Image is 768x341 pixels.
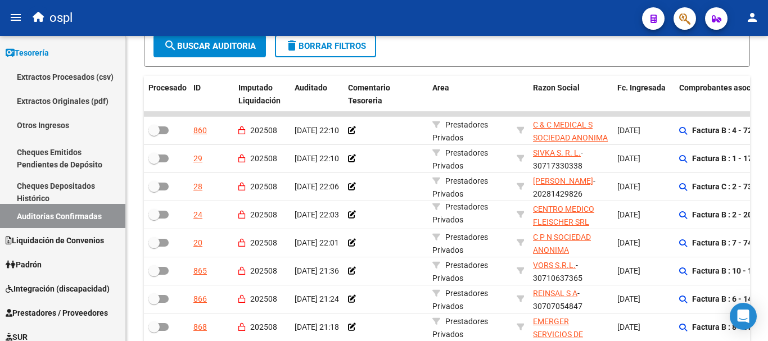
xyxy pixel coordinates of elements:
span: 202508 [250,238,277,247]
div: - 30710637365 [533,259,608,283]
span: [DATE] [617,266,640,275]
span: ID [193,83,201,92]
span: Razon Social [533,83,580,92]
span: Prestadores / Proveedores [6,307,108,319]
span: [DATE] [617,322,640,331]
span: 202508 [250,294,277,303]
span: 202508 [250,182,277,191]
div: - 30707054847 [533,287,608,311]
div: - 30707174702 [533,119,608,142]
div: - 30707816836 [533,231,608,254]
span: Area [432,83,449,92]
div: - 30717330338 [533,147,608,170]
datatable-header-cell: Procesado [144,76,189,113]
span: Imputado Liquidación [238,83,281,105]
span: Prestadores Privados [432,176,488,198]
span: Tesorería [6,47,49,59]
datatable-header-cell: Fc. Ingresada [613,76,675,113]
span: [DATE] 22:10 [295,154,339,163]
span: CENTRO MEDICO FLEISCHER SRL [533,204,594,226]
div: 20 [193,237,202,249]
strong: Factura B : 4 - 72061 [692,126,766,135]
div: 866 [193,293,207,306]
div: 28 [193,180,202,193]
datatable-header-cell: Area [428,76,512,113]
strong: Factura B : 6 - 14442 [692,295,766,304]
span: [PERSON_NAME] [533,176,593,185]
button: Buscar Auditoria [153,35,266,57]
span: Prestadores Privados [432,289,488,311]
div: 868 [193,321,207,334]
span: [DATE] [617,294,640,303]
mat-icon: delete [285,39,299,52]
span: REINSAL S A [533,289,577,298]
div: - 30677512519 [533,315,608,339]
span: Padrón [6,258,42,271]
span: [DATE] 21:36 [295,266,339,275]
span: SIVKA S. R. L. [533,148,581,157]
span: [DATE] 22:10 [295,126,339,135]
strong: Factura C : 2 - 73 [692,183,752,192]
div: 860 [193,124,207,137]
span: [DATE] [617,126,640,135]
span: Comentario Tesoreria [348,83,390,105]
span: [DATE] [617,210,640,219]
span: [DATE] 22:06 [295,182,339,191]
datatable-header-cell: Auditado [290,76,344,113]
div: - 20281429826 [533,175,608,198]
span: 202508 [250,154,277,163]
span: [DATE] [617,182,640,191]
div: 29 [193,152,202,165]
span: Fc. Ingresada [617,83,666,92]
span: Prestadores Privados [432,148,488,170]
span: Procesado [148,83,187,92]
datatable-header-cell: ID [189,76,234,113]
datatable-header-cell: Imputado Liquidación [234,76,290,113]
span: [DATE] [617,154,640,163]
span: [DATE] [617,238,640,247]
datatable-header-cell: Razon Social [528,76,613,113]
span: C & C MEDICAL S SOCIEDAD ANONIMA [533,120,608,142]
div: - 30711179999 [533,203,608,226]
strong: Factura B : 1 - 174 [692,154,757,163]
span: Borrar Filtros [285,41,366,51]
button: Borrar Filtros [275,35,376,57]
span: Prestadores Privados [432,120,488,142]
span: Prestadores Privados [432,261,488,283]
span: Buscar Auditoria [164,41,256,51]
span: 202508 [250,266,277,275]
span: VORS S.R.L. [533,261,576,270]
strong: Factura B : 8 - 37266 [692,323,766,332]
span: 202508 [250,322,277,331]
div: Open Intercom Messenger [730,303,757,330]
span: Prestadores Privados [432,317,488,339]
strong: Factura B : 2 - 2002 [692,211,761,220]
div: 24 [193,208,202,221]
datatable-header-cell: Comentario Tesoreria [344,76,428,113]
span: ospl [49,6,73,30]
mat-icon: menu [9,11,22,24]
mat-icon: search [164,39,177,52]
span: Prestadores Privados [432,233,488,254]
span: [DATE] 22:01 [295,238,339,247]
strong: Factura B : 7 - 7483 [692,239,761,248]
div: 865 [193,265,207,278]
mat-icon: person [746,11,759,24]
span: Auditado [295,83,327,92]
span: 202508 [250,126,277,135]
span: C P N SOCIEDAD ANONIMA [533,233,591,254]
span: [DATE] 21:18 [295,322,339,331]
span: Liquidación de Convenios [6,234,104,247]
span: Integración (discapacidad) [6,283,110,295]
span: [DATE] 22:03 [295,210,339,219]
span: 202508 [250,210,277,219]
span: [DATE] 21:24 [295,294,339,303]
